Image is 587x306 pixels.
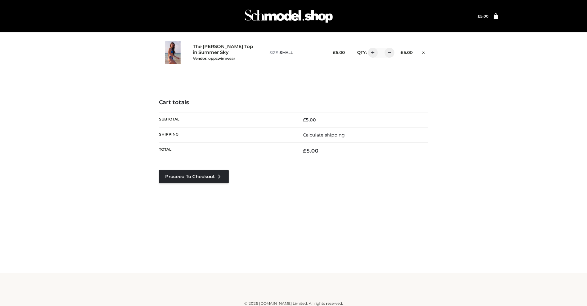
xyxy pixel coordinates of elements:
[401,50,413,55] bdi: 5.00
[159,99,428,106] h4: Cart totals
[333,50,345,55] bdi: 5.00
[401,50,403,55] span: £
[351,48,390,58] div: QTY:
[280,50,293,55] span: SMALL
[478,14,488,18] a: £5.00
[193,56,235,61] small: Vendor: oppswimwear
[159,127,294,142] th: Shipping
[193,44,256,61] a: The [PERSON_NAME] Top in Summer SkyVendor: oppswimwear
[303,117,306,123] span: £
[333,50,336,55] span: £
[303,117,316,123] bdi: 5.00
[419,48,428,56] a: Remove this item
[159,112,294,127] th: Subtotal
[270,50,322,55] p: size :
[478,14,480,18] span: £
[478,14,488,18] bdi: 5.00
[303,148,319,154] bdi: 5.00
[303,148,306,154] span: £
[303,132,345,138] a: Calculate shipping
[159,170,229,183] a: Proceed to Checkout
[243,4,335,28] img: Schmodel Admin 964
[159,143,294,159] th: Total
